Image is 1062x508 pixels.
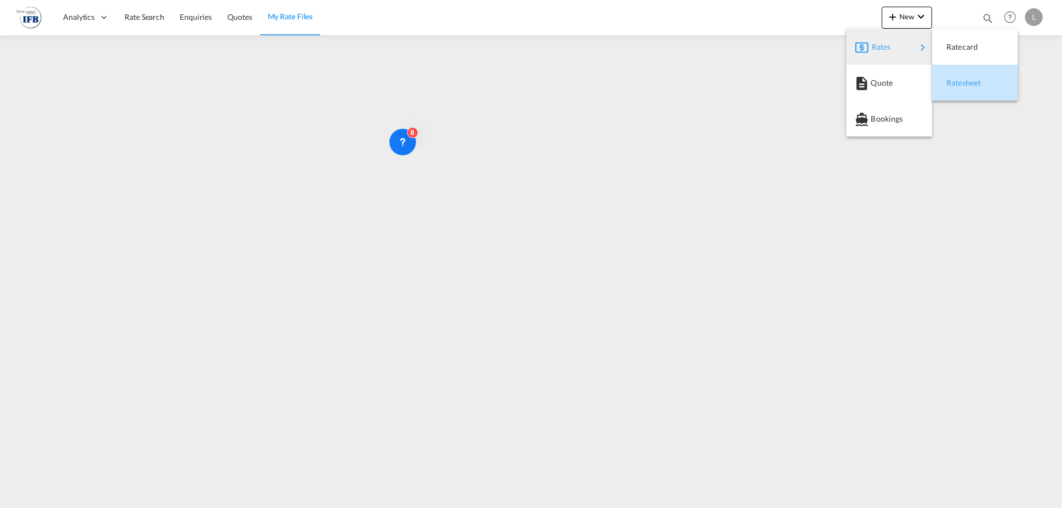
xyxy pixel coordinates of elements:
span: Ratesheet [946,72,959,94]
div: Ratesheet [941,69,1009,97]
span: Ratecard [946,36,959,58]
span: Bookings [871,108,883,130]
md-icon: icon-chevron-right [916,41,929,54]
div: Ratecard [941,33,1009,61]
span: Quote [871,72,883,94]
div: Bookings [855,105,923,133]
button: Quote [846,65,932,101]
span: Rates [872,36,885,58]
div: Quote [855,69,923,97]
button: Bookings [846,101,932,137]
